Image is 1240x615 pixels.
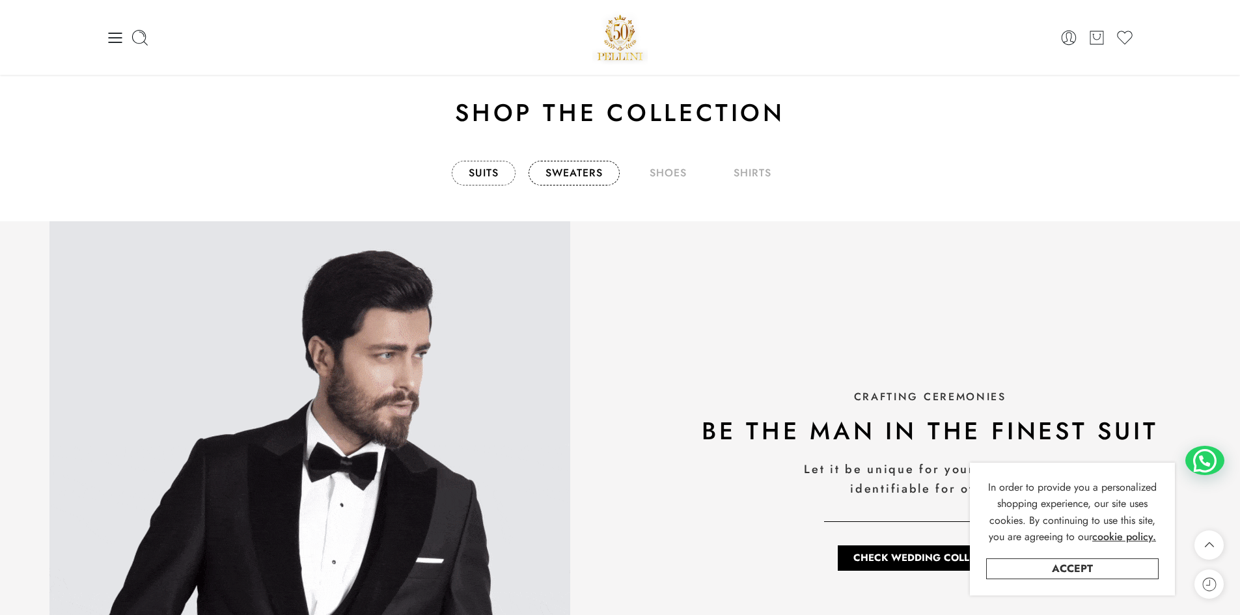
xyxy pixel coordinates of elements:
[837,545,1023,571] a: check wedding collection
[717,161,788,185] a: shirts
[529,161,620,185] a: sweaters
[106,97,1135,128] h2: Shop the collection
[986,558,1159,579] a: Accept
[1092,528,1156,545] a: cookie policy.
[592,10,648,65] a: Pellini -
[592,10,648,65] img: Pellini
[1060,29,1078,47] a: Login / Register
[804,461,1056,497] span: Let it be unique for yourself and yet identifiable for others.
[1116,29,1134,47] a: Wishlist
[627,415,1234,446] h2: be the man in the finest suit
[1088,29,1106,47] a: Cart
[853,553,1006,563] span: check wedding collection
[633,161,704,185] a: shoes
[988,480,1157,545] span: In order to provide you a personalized shopping experience, our site uses cookies. By continuing ...
[854,389,1006,404] span: CRAFTING CEREMONIES
[452,161,516,185] a: Suits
